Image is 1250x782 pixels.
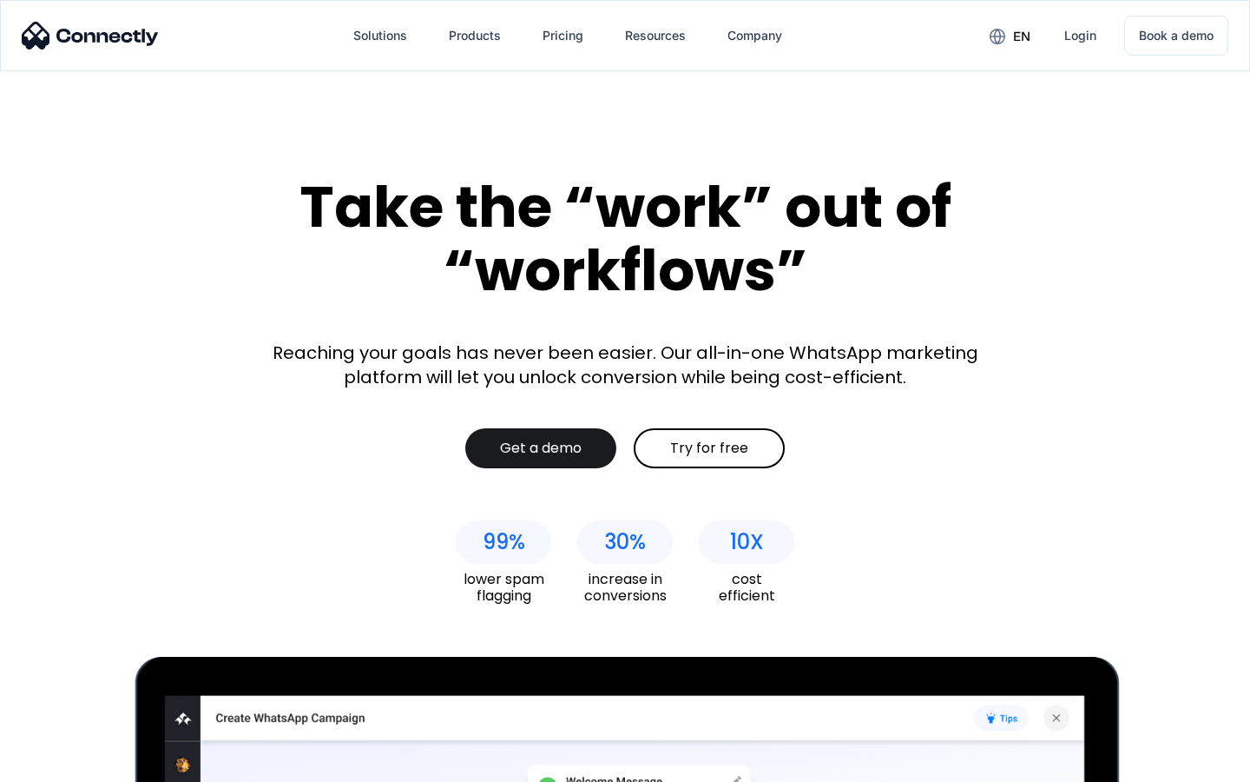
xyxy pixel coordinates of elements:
[699,571,794,604] div: cost efficient
[22,22,159,50] img: Connectly Logo
[449,23,501,48] div: Products
[611,15,700,56] div: Resources
[1064,23,1096,48] div: Login
[17,752,104,776] aside: Language selected: English
[529,15,597,56] a: Pricing
[714,15,796,56] div: Company
[727,23,782,48] div: Company
[670,440,748,457] div: Try for free
[500,440,582,457] div: Get a demo
[730,530,764,554] div: 10X
[543,23,583,48] div: Pricing
[634,428,785,468] a: Try for free
[604,530,646,554] div: 30%
[483,530,525,554] div: 99%
[35,752,104,776] ul: Language list
[339,15,421,56] div: Solutions
[1124,16,1228,56] a: Book a demo
[465,428,616,468] a: Get a demo
[353,23,407,48] div: Solutions
[456,571,551,604] div: lower spam flagging
[234,176,1016,302] div: Take the “work” out of “workflows”
[260,341,990,389] div: Reaching your goals has never been easier. Our all-in-one WhatsApp marketing platform will let yo...
[976,23,1043,49] div: en
[435,15,515,56] div: Products
[1050,15,1110,56] a: Login
[1013,24,1030,49] div: en
[577,571,673,604] div: increase in conversions
[625,23,686,48] div: Resources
